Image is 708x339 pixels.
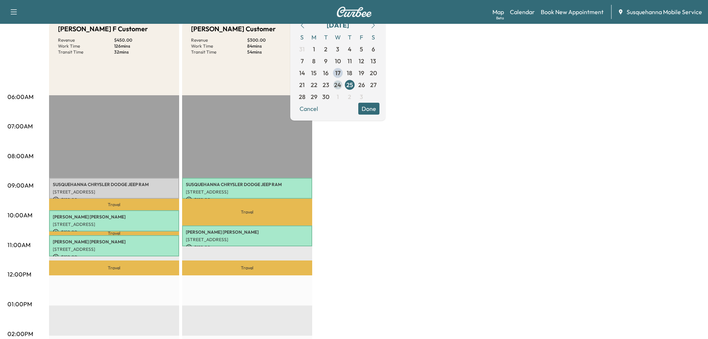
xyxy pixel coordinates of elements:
p: 01:00PM [7,300,32,308]
a: Calendar [510,7,535,16]
span: 28 [299,92,305,101]
p: 84 mins [247,43,303,49]
span: W [332,31,344,43]
p: $ 300.00 [247,37,303,43]
span: 25 [346,80,353,89]
p: [STREET_ADDRESS] [186,189,308,195]
p: Travel [49,199,179,210]
span: 3 [360,92,363,101]
p: [STREET_ADDRESS] [53,221,175,227]
span: 14 [299,68,305,77]
h5: [PERSON_NAME] Customer [191,24,276,34]
span: 23 [323,80,329,89]
p: Revenue [191,37,247,43]
p: Transit Time [58,49,114,55]
p: 11:00AM [7,240,30,249]
p: 09:00AM [7,181,33,190]
span: 15 [311,68,317,77]
p: [STREET_ADDRESS] [53,189,175,195]
span: 13 [371,57,376,65]
span: 20 [370,68,377,77]
p: Travel [182,260,312,275]
button: Cancel [296,103,321,115]
span: T [344,31,356,43]
p: [PERSON_NAME] [PERSON_NAME] [53,214,175,220]
span: 26 [358,80,365,89]
div: [DATE] [327,20,349,31]
p: 06:00AM [7,92,33,101]
span: 22 [311,80,317,89]
span: T [320,31,332,43]
p: 12:00PM [7,270,31,279]
span: 12 [359,57,364,65]
span: 27 [370,80,376,89]
p: $ 150.00 [53,254,175,260]
p: $ 450.00 [114,37,170,43]
span: 2 [348,92,351,101]
span: 8 [312,57,316,65]
p: SUSQUEHANNA CHRYSLER DODGE JEEP RAM [186,182,308,188]
span: S [296,31,308,43]
span: 2 [324,45,327,54]
button: Done [358,103,379,115]
p: Revenue [58,37,114,43]
span: Susquehanna Mobile Service [627,7,702,16]
span: 4 [348,45,352,54]
span: M [308,31,320,43]
div: Beta [496,15,504,21]
a: Book New Appointment [541,7,604,16]
span: 30 [322,92,329,101]
span: 18 [347,68,352,77]
p: Travel [182,199,312,225]
span: F [356,31,368,43]
p: [PERSON_NAME] [PERSON_NAME] [186,229,308,235]
span: 1 [313,45,315,54]
span: 10 [335,57,341,65]
p: SUSQUEHANNA CHRYSLER DODGE JEEP RAM [53,182,175,188]
span: 16 [323,68,329,77]
span: 7 [301,57,304,65]
h5: [PERSON_NAME] F Customer [58,24,148,34]
span: 29 [311,92,317,101]
p: Work Time [58,43,114,49]
p: $ 150.00 [186,244,308,251]
p: 10:00AM [7,211,32,220]
p: $ 150.00 [53,196,175,203]
span: 19 [359,68,364,77]
p: Transit Time [191,49,247,55]
p: [STREET_ADDRESS] [186,237,308,243]
img: Curbee Logo [336,7,372,17]
p: Work Time [191,43,247,49]
span: 11 [347,57,352,65]
a: MapBeta [492,7,504,16]
p: [STREET_ADDRESS] [53,246,175,252]
p: 126 mins [114,43,170,49]
p: $ 150.00 [186,196,308,203]
p: Travel [49,231,179,236]
p: Travel [49,260,179,275]
span: 5 [360,45,363,54]
p: 02:00PM [7,329,33,338]
p: [PERSON_NAME] [PERSON_NAME] [53,239,175,245]
span: 21 [299,80,305,89]
p: 54 mins [247,49,303,55]
span: 31 [299,45,305,54]
span: 6 [372,45,375,54]
span: 9 [324,57,327,65]
p: 07:00AM [7,122,33,131]
span: 24 [334,80,341,89]
span: S [368,31,379,43]
span: 17 [335,68,340,77]
p: 32 mins [114,49,170,55]
span: 3 [336,45,339,54]
p: $ 150.00 [53,229,175,236]
p: 08:00AM [7,151,33,160]
span: 1 [337,92,339,101]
